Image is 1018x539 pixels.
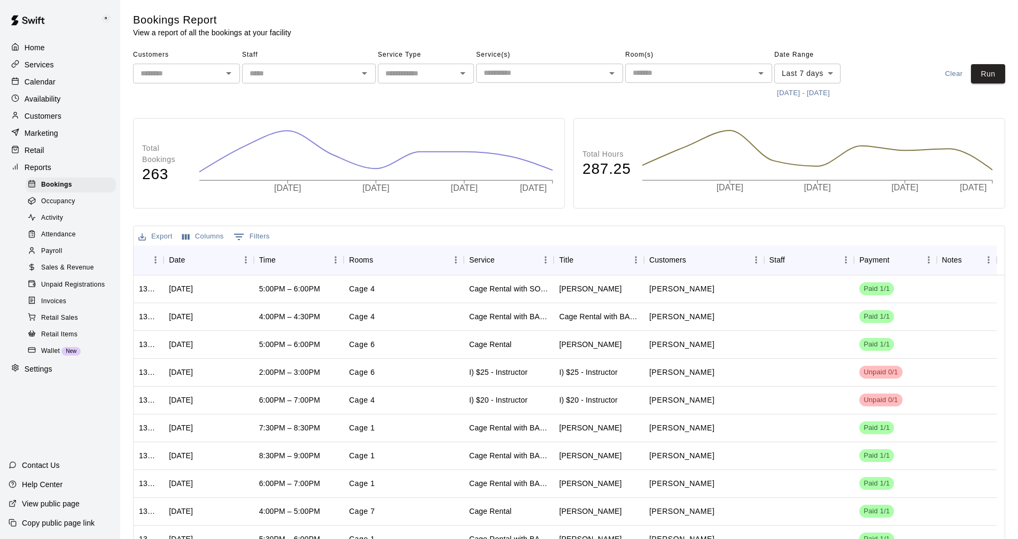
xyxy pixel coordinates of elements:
div: Services [9,57,112,73]
p: Sebastián Navarro [649,339,714,350]
span: Retail Items [41,329,77,340]
button: Sort [276,252,291,267]
div: ID [134,245,164,275]
div: Cage Rental with BASEBALL Pitching Machine [469,450,549,461]
div: Thu, Aug 21, 2025 [169,395,193,405]
div: Thu, Aug 21, 2025 [169,422,193,433]
a: Customers [9,108,112,124]
span: Service(s) [476,47,623,64]
a: Attendance [26,227,120,243]
tspan: [DATE] [804,183,831,192]
span: Paid 1/1 [859,506,894,517]
h5: Bookings Report [133,13,291,27]
div: 1342186 [139,283,158,294]
div: Has not paid: Bryce Massanari [859,366,902,379]
span: Paid 1/1 [859,479,894,489]
div: Thu, Aug 21, 2025 [169,506,193,517]
button: Sort [373,252,388,267]
div: Customers [649,245,686,275]
button: Sort [573,252,588,267]
p: Help Center [22,479,63,490]
div: Mason Pickering [559,506,621,517]
div: Keith Brooks [98,9,120,30]
button: Sort [785,252,800,267]
div: Cage Rental with BASEBALL Pitching Machine [469,478,549,489]
p: Cage 6 [349,367,375,378]
span: Activity [41,213,63,224]
button: Sort [139,252,154,267]
p: Total Hours [582,149,631,160]
span: Paid 1/1 [859,340,894,350]
button: Open [357,66,372,81]
div: I) $25 - Instructor [469,367,527,378]
button: Clear [937,64,971,84]
div: Staff [770,245,785,275]
a: Availability [9,91,112,107]
div: Service [464,245,554,275]
div: Jaiden Tatum [559,450,621,461]
div: 1341459 [139,422,158,433]
button: Open [753,66,768,81]
button: Menu [838,252,854,268]
div: Cage Rental with BASEBALL Pitching Machine [469,422,549,433]
p: Anthony Paciocco [649,422,714,434]
span: Date Range [774,47,868,64]
div: Payment [859,245,889,275]
div: Invoices [26,294,116,309]
div: 2:00PM – 3:00PM [259,367,320,378]
div: Title [559,245,573,275]
p: Brian Bounds [649,478,714,489]
a: Payroll [26,243,120,260]
div: Time [259,245,276,275]
p: Services [25,59,54,70]
p: Copy public page link [22,518,95,528]
a: WalletNew [26,343,120,359]
span: Payroll [41,246,62,257]
button: Show filters [231,228,273,245]
button: Menu [538,252,554,268]
div: WalletNew [26,344,116,359]
span: Staff [242,47,376,64]
div: Thu, Aug 21, 2025 [169,367,193,378]
div: 5:00PM – 6:00PM [259,283,320,294]
div: Customers [644,245,764,275]
div: Cage Rental with BASEBALL Pitching Machine [469,311,549,322]
div: Activity [26,211,116,226]
span: Unpaid Registrations [41,280,105,290]
div: Retail [9,142,112,158]
div: Thu, Aug 21, 2025 [169,339,193,350]
a: Calendar [9,74,112,90]
div: Bookings [26,178,116,192]
div: Cage Rental [469,506,511,517]
div: Last 7 days [774,64,841,83]
a: Retail Sales [26,310,120,326]
div: Payroll [26,244,116,259]
div: Notes [937,245,997,275]
button: Menu [748,252,764,268]
tspan: [DATE] [520,183,547,192]
div: Date [169,245,185,275]
div: Rooms [344,245,464,275]
button: Sort [962,252,977,267]
p: View public page [22,498,80,509]
button: Menu [628,252,644,268]
span: Occupancy [41,196,75,207]
p: Home [25,42,45,53]
button: Sort [495,252,510,267]
p: Shane Taylor [649,395,714,406]
div: 1340892 [139,478,158,489]
div: 4:00PM – 5:00PM [259,506,320,517]
button: Open [604,66,619,81]
tspan: [DATE] [717,183,743,192]
div: 6:00PM – 7:00PM [259,395,320,405]
span: Paid 1/1 [859,312,894,322]
a: Reports [9,159,112,175]
span: Retail Sales [41,313,78,324]
div: Cage Rental with SOFTBALL Pitching Machine [469,283,549,294]
div: I) $25 - Instructor [559,367,617,378]
p: Cage 4 [349,283,375,295]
